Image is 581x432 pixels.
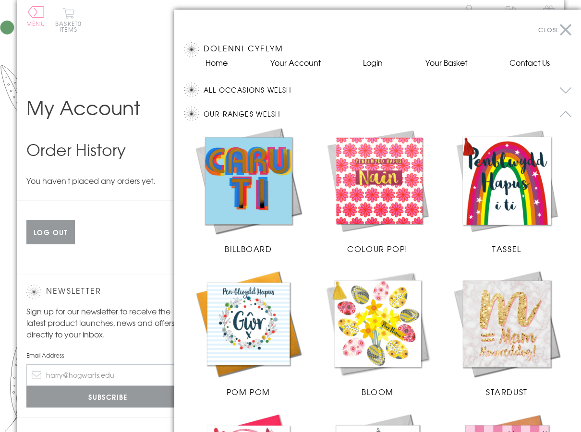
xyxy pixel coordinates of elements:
[323,126,433,254] a: Colour POP!
[270,57,321,68] a: Your Account
[538,19,571,41] button: Close menu
[194,269,303,397] a: Pom Pom
[538,25,559,34] span: Close
[204,107,571,121] button: Our Ranges Welsh
[227,386,270,397] span: Pom Pom
[206,57,228,68] a: Home
[492,243,521,254] span: Tassel
[486,386,528,397] span: Stardust
[363,57,383,68] a: Login
[509,57,550,68] a: Contact Us
[323,269,433,397] a: Bloom
[452,269,562,397] a: Stardust
[225,243,272,254] span: Billboard
[184,42,571,57] h3: Dolenni Cyflym
[452,126,562,254] a: Tassel
[425,57,467,68] a: Your Basket
[362,386,394,397] span: Bloom
[204,83,571,97] button: All Occasions Welsh
[194,126,303,254] a: Billboard
[347,243,408,254] span: Colour POP!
